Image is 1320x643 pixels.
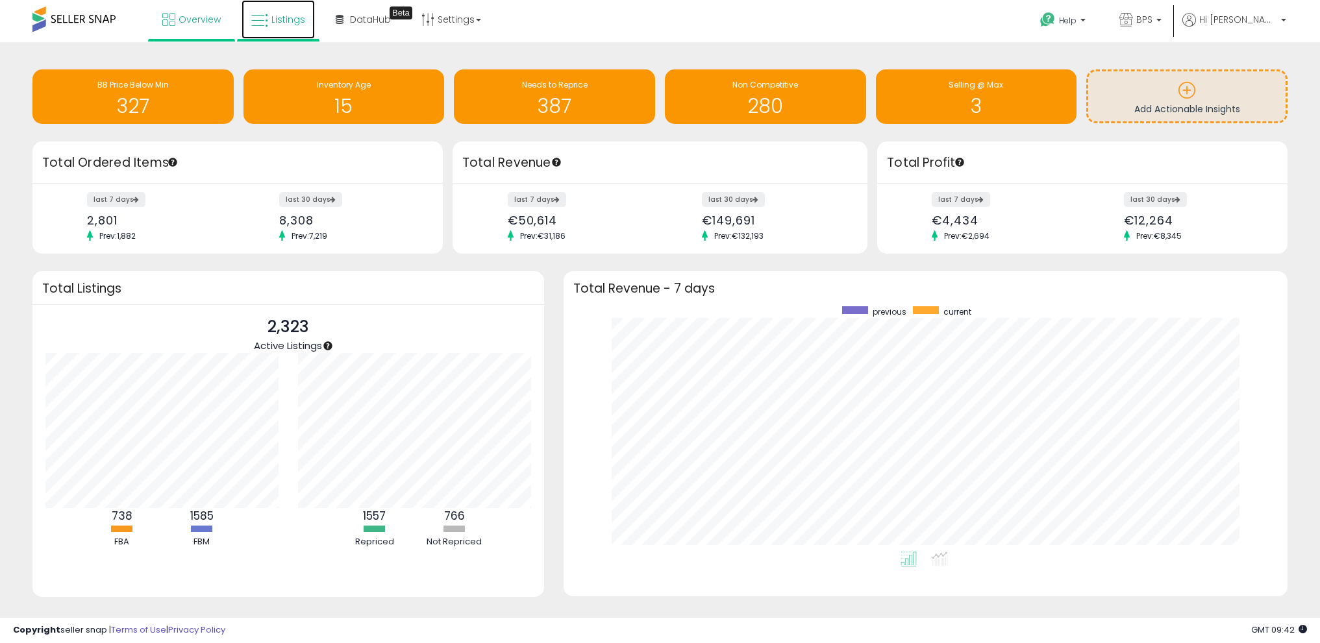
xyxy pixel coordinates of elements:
b: 766 [444,508,465,524]
span: Non Competitive [732,79,798,90]
span: Prev: €2,694 [938,230,996,241]
span: current [943,306,971,317]
div: €149,691 [702,213,845,227]
span: Add Actionable Insights [1134,103,1240,115]
span: 2025-09-9 09:42 GMT [1251,624,1307,636]
span: Listings [271,13,305,26]
span: Prev: 1,882 [93,230,142,241]
a: BB Price Below Min 327 [32,69,234,124]
div: 2,801 [87,213,228,227]
label: last 7 days [508,192,566,207]
div: €50,614 [508,213,651,227]
div: FBM [163,536,241,548]
p: 2,323 [254,315,322,339]
a: Terms of Use [111,624,166,636]
div: Tooltip anchor [954,156,965,168]
h1: 327 [39,95,227,117]
span: Hi [PERSON_NAME] [1199,13,1277,26]
div: Repriced [336,536,414,548]
label: last 7 days [932,192,990,207]
span: Prev: €132,193 [708,230,770,241]
span: Inventory Age [317,79,371,90]
a: Needs to Reprice 387 [454,69,655,124]
span: DataHub [350,13,391,26]
h1: 15 [250,95,438,117]
a: Privacy Policy [168,624,225,636]
label: last 30 days [279,192,342,207]
b: 1585 [190,508,214,524]
a: Help [1030,2,1099,42]
span: Selling @ Max [949,79,1003,90]
div: FBA [83,536,161,548]
a: Selling @ Max 3 [876,69,1077,124]
h1: 387 [460,95,649,117]
span: Prev: €31,186 [514,230,572,241]
i: Get Help [1040,12,1056,28]
h3: Total Ordered Items [42,154,433,172]
h3: Total Profit [887,154,1278,172]
div: Tooltip anchor [390,6,412,19]
span: Active Listings [254,339,322,352]
div: Tooltip anchor [167,156,179,168]
span: previous [873,306,906,317]
span: Overview [179,13,221,26]
h3: Total Revenue - 7 days [573,284,1278,293]
label: last 7 days [87,192,145,207]
a: Hi [PERSON_NAME] [1182,13,1286,42]
b: 1557 [363,508,386,524]
strong: Copyright [13,624,60,636]
div: €12,264 [1124,213,1265,227]
span: BPS [1136,13,1152,26]
span: Prev: 7,219 [285,230,334,241]
h3: Total Revenue [462,154,858,172]
span: Prev: €8,345 [1130,230,1188,241]
div: Tooltip anchor [322,340,334,352]
div: Tooltip anchor [551,156,562,168]
h3: Total Listings [42,284,534,293]
div: seller snap | | [13,624,225,637]
a: Add Actionable Insights [1088,71,1286,121]
div: €4,434 [932,213,1073,227]
label: last 30 days [1124,192,1187,207]
a: Non Competitive 280 [665,69,866,124]
label: last 30 days [702,192,765,207]
div: Not Repriced [416,536,493,548]
span: BB Price Below Min [97,79,169,90]
div: 8,308 [279,213,420,227]
b: 738 [112,508,132,524]
span: Needs to Reprice [522,79,588,90]
span: Help [1059,15,1077,26]
a: Inventory Age 15 [243,69,445,124]
h1: 3 [882,95,1071,117]
h1: 280 [671,95,860,117]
